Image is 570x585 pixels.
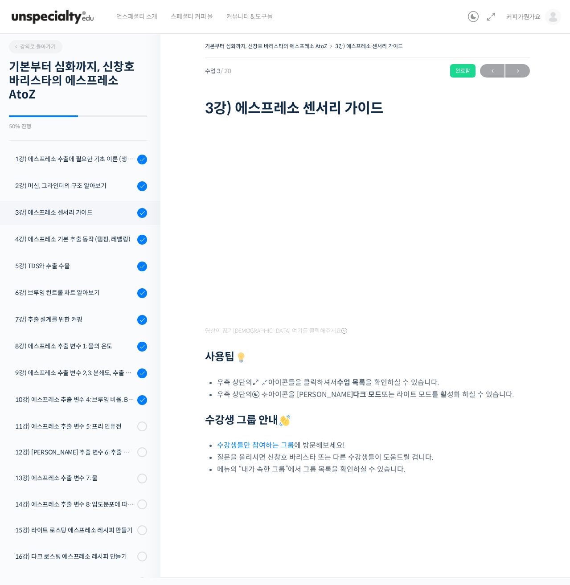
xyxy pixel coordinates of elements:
[205,350,248,364] strong: 사용팁
[15,421,135,431] div: 11강) 에스프레소 추출 변수 5: 프리 인퓨전
[205,413,291,427] strong: 수강생 그룹 안내
[205,100,530,117] h1: 3강) 에스프레소 센서리 가이드
[217,376,530,389] li: 우측 상단의 아이콘들을 클릭하셔서 을 확인하실 수 있습니다.
[505,65,530,77] span: →
[353,390,381,399] b: 다크 모드
[15,525,135,535] div: 15강) 라이트 로스팅 에스프레소 레시피 만들기
[9,124,147,129] div: 50% 진행
[205,327,347,335] span: 영상이 끊기[DEMOGRAPHIC_DATA] 여기를 클릭해주세요
[15,341,135,351] div: 8강) 에스프레소 추출 변수 1: 물의 온도
[15,288,135,298] div: 6강) 브루잉 컨트롤 차트 알아보기
[337,378,365,387] b: 수업 목록
[15,234,135,244] div: 4강) 에스프레소 기본 추출 동작 (탬핑, 레벨링)
[205,68,231,74] span: 수업 3
[15,447,135,457] div: 12강) [PERSON_NAME] 추출 변수 6: 추출 압력
[279,415,290,426] img: 👋
[15,395,135,405] div: 10강) 에스프레소 추출 변수 4: 브루잉 비율, Brew Ratio
[236,352,246,363] img: 💡
[15,552,135,561] div: 16강) 다크 로스팅 에스프레소 레시피 만들기
[15,261,135,271] div: 5강) TDS와 추출 수율
[480,64,504,78] a: ←이전
[205,43,327,49] a: 기본부터 심화까지, 신창호 바리스타의 에스프레소 AtoZ
[15,315,135,324] div: 7강) 추출 설계를 위한 커핑
[15,473,135,483] div: 13강) 에스프레소 추출 변수 7: 물
[15,154,135,164] div: 1강) 에스프레소 추출에 필요한 기초 이론 (생두, 가공, 로스팅)
[15,368,135,378] div: 9강) 에스프레소 추출 변수 2,3: 분쇄도, 추출 시간
[221,67,231,75] span: / 20
[9,60,147,102] h2: 기본부터 심화까지, 신창호 바리스타의 에스프레소 AtoZ
[15,181,135,191] div: 2강) 머신, 그라인더의 구조 알아보기
[217,451,530,463] li: 질문을 올리시면 신창호 바리스타 또는 다른 수강생들이 도움드릴 겁니다.
[217,389,530,401] li: 우측 상단의 아이콘을 [PERSON_NAME] 또는 라이트 모드를 활성화 하실 수 있습니다.
[15,208,135,217] div: 3강) 에스프레소 센서리 가이드
[15,499,135,509] div: 14강) 에스프레소 추출 변수 8: 입도분포에 따른 향미 변화
[217,463,530,475] li: 메뉴의 “내가 속한 그룹”에서 그룹 목록을 확인하실 수 있습니다.
[505,64,530,78] a: 다음→
[506,13,541,21] span: 커피가뭔가요
[450,64,476,78] div: 완료함
[217,439,530,451] li: 에 방문해보세요!
[9,40,62,53] a: 강의로 돌아가기
[217,441,294,450] a: 수강생들만 참여하는 그룹
[335,43,403,49] a: 3강) 에스프레소 센서리 가이드
[480,65,504,77] span: ←
[13,43,56,50] span: 강의로 돌아가기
